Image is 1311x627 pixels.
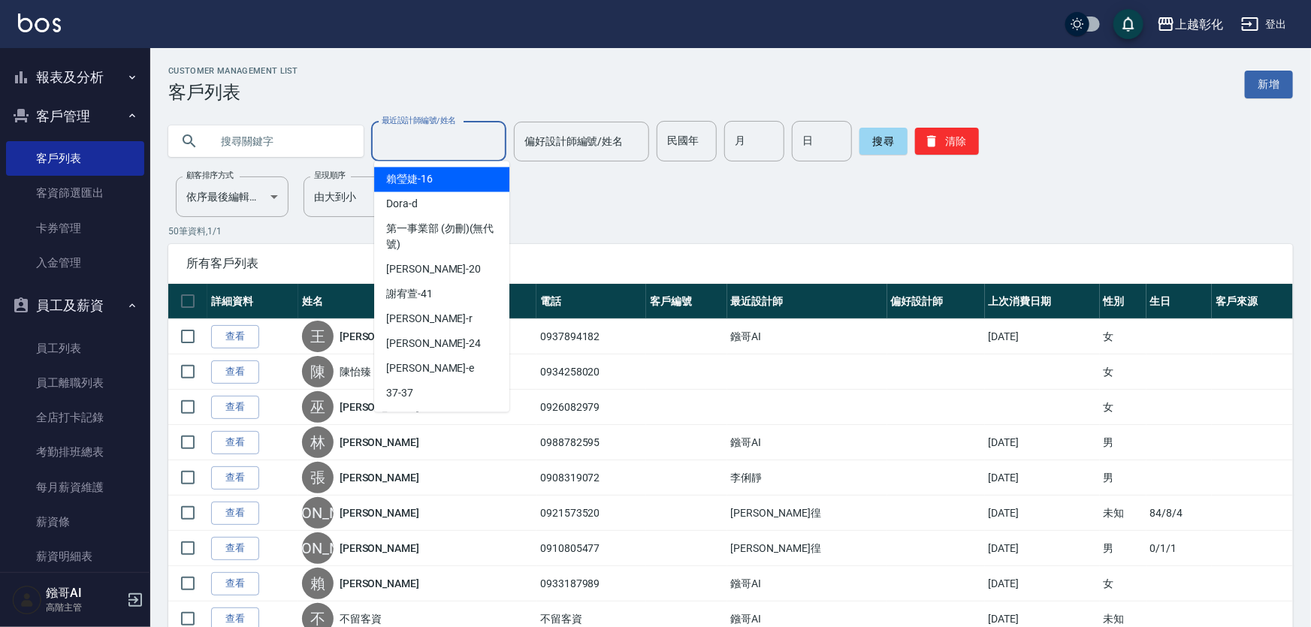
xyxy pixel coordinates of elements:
a: 考勤排班總表 [6,435,144,469]
label: 最近設計師編號/姓名 [382,115,456,126]
td: 未知 [1100,496,1146,531]
p: 50 筆資料, 1 / 1 [168,225,1293,238]
td: 0988782595 [536,425,646,460]
a: 客戶列表 [6,141,144,176]
span: 謝宥萱 -41 [386,287,433,303]
a: 不留客資 [340,611,382,626]
a: 查看 [211,360,259,384]
td: 女 [1100,390,1146,425]
span: 賴瑩婕 -16 [386,172,433,188]
a: 薪資明細表 [6,539,144,574]
td: [DATE] [985,496,1100,531]
th: 客戶來源 [1212,284,1293,319]
td: 0910805477 [536,531,646,566]
a: 查看 [211,325,259,348]
td: 李俐靜 [727,460,887,496]
a: [PERSON_NAME] [340,505,419,520]
a: 全店打卡記錄 [6,400,144,435]
td: 鏹哥AI [727,566,887,601]
button: 登出 [1235,11,1293,38]
td: [DATE] [985,425,1100,460]
a: [PERSON_NAME] [340,399,419,414]
td: [DATE] [985,460,1100,496]
a: 員工離職列表 [6,366,144,400]
span: 37 -37 [386,386,413,402]
a: 新增 [1245,71,1293,98]
a: [PERSON_NAME] [340,470,419,485]
span: 第一事業部 (勿刪) (無代號) [386,222,497,253]
td: 0933187989 [536,566,646,601]
div: 依序最後編輯時間 [176,176,288,217]
th: 生日 [1146,284,1213,319]
a: 每月薪資維護 [6,470,144,505]
div: 由大到小 [304,176,416,217]
input: 搜尋關鍵字 [210,121,352,161]
button: 客戶管理 [6,97,144,136]
a: 查看 [211,431,259,454]
td: 0926082979 [536,390,646,425]
a: 查看 [211,502,259,525]
td: 女 [1100,566,1146,601]
td: 84/8/4 [1146,496,1213,531]
th: 姓名 [298,284,536,319]
a: [PERSON_NAME] [340,435,419,450]
p: 高階主管 [46,601,122,614]
td: 女 [1100,319,1146,354]
button: 上越彰化 [1151,9,1229,40]
span: [PERSON_NAME] -r [386,312,473,327]
label: 呈現順序 [314,170,346,181]
th: 詳細資料 [207,284,298,319]
td: [PERSON_NAME]徨 [727,496,887,531]
div: [PERSON_NAME] [302,497,334,529]
div: 張 [302,462,334,493]
button: 員工及薪資 [6,286,144,325]
th: 上次消費日期 [985,284,1100,319]
a: 查看 [211,572,259,595]
h3: 客戶列表 [168,82,298,103]
span: [PERSON_NAME] -20 [386,262,481,278]
td: 男 [1100,460,1146,496]
td: [PERSON_NAME]徨 [727,531,887,566]
span: [PERSON_NAME] -Y [386,411,475,427]
button: save [1113,9,1143,39]
span: [PERSON_NAME] -24 [386,336,481,352]
h2: Customer Management List [168,66,298,76]
div: 賴 [302,568,334,599]
span: [PERSON_NAME] -e [386,361,474,377]
img: Logo [18,14,61,32]
div: 巫 [302,391,334,423]
td: 鏹哥AI [727,319,887,354]
a: 薪資條 [6,505,144,539]
td: 0934258020 [536,354,646,390]
td: [DATE] [985,566,1100,601]
td: [DATE] [985,531,1100,566]
th: 性別 [1100,284,1146,319]
td: [DATE] [985,319,1100,354]
div: 上越彰化 [1175,15,1223,34]
a: 查看 [211,537,259,560]
th: 電話 [536,284,646,319]
button: 清除 [915,128,979,155]
td: 0908319072 [536,460,646,496]
div: 林 [302,427,334,458]
a: [PERSON_NAME] [340,541,419,556]
a: 員工列表 [6,331,144,366]
td: 男 [1100,531,1146,566]
img: Person [12,585,42,615]
span: 所有客戶列表 [186,256,1275,271]
th: 最近設計師 [727,284,887,319]
label: 顧客排序方式 [186,170,234,181]
a: 查看 [211,396,259,419]
td: 0937894182 [536,319,646,354]
th: 偏好設計師 [887,284,985,319]
td: 0/1/1 [1146,531,1213,566]
td: 鏹哥AI [727,425,887,460]
h5: 鏹哥AI [46,586,122,601]
td: 女 [1100,354,1146,390]
a: 陳怡臻 [340,364,371,379]
td: 0921573520 [536,496,646,531]
div: 王 [302,321,334,352]
th: 客戶編號 [646,284,726,319]
div: 陳 [302,356,334,387]
button: 搜尋 [859,128,908,155]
